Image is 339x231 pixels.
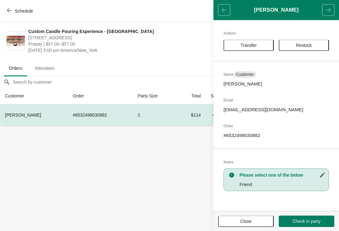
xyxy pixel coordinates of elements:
span: Custom Candle Pouring Experience - [GEOGRAPHIC_DATA] [28,28,218,35]
span: Transfer [240,43,257,48]
p: [EMAIL_ADDRESS][DOMAIN_NAME] [223,107,329,113]
h1: [PERSON_NAME] [230,7,322,13]
th: Party Size [132,88,176,104]
td: 2 [132,104,176,126]
button: Restock [279,40,329,51]
span: Close [240,219,252,224]
h2: Notes [223,159,329,165]
h2: Email [223,97,329,103]
span: Restock [296,43,312,48]
p: Friend [239,181,326,188]
th: Total [177,88,206,104]
span: [DATE] 5:00 pm America/New_York [28,47,218,53]
span: Schedule [15,8,33,14]
button: Close [218,216,274,227]
span: Customer [236,72,254,77]
p: # 6532498030882 [223,132,329,139]
td: $114 [177,104,206,126]
button: Schedule [3,5,38,17]
h3: Please select one of the below [239,172,326,178]
th: Status [206,88,245,104]
span: Orders [4,63,27,74]
h2: Order [223,123,329,129]
button: Transfer [223,40,274,51]
span: Attendees [30,63,60,74]
span: Prepay | $57.00–$57.00 [28,41,218,47]
th: Order [68,88,133,104]
span: Check in party [293,219,320,224]
input: Search by customer [13,76,339,88]
p: [PERSON_NAME] [223,81,329,87]
span: [PERSON_NAME] [5,113,41,118]
img: Custom Candle Pouring Experience - Fort Lauderdale [7,36,25,46]
h2: Name [223,71,329,78]
span: [STREET_ADDRESS] [28,35,218,41]
h2: Actions [223,30,329,36]
td: # 6532498030882 [68,104,133,126]
button: Check in party [279,216,334,227]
